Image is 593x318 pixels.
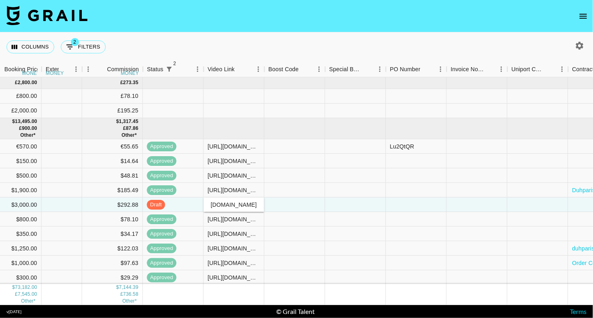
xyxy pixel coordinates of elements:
[512,61,545,77] div: Uniport Contact Email
[363,64,374,75] button: Sort
[208,244,260,252] div: https://www.tiktok.com/@duhparis/video/7531182361233411341?_r=1&_t=ZT-8yKtYRSmzgD
[122,132,137,138] span: € 55.65
[545,64,556,75] button: Sort
[277,307,315,316] div: © Grail Talent
[123,291,139,298] div: 736.58
[15,79,18,86] div: £
[208,186,260,194] div: https://www.tiktok.com/@duhparis/video/7537819407062453559?_r=1&_t=ZT-8ypIFjoLYnF
[451,61,484,77] div: Invoice Notes
[147,143,177,151] span: approved
[147,201,165,209] span: draft
[163,64,175,75] div: 2 active filters
[96,64,107,75] button: Sort
[46,71,64,76] div: money
[447,61,508,77] div: Invoice Notes
[21,298,36,304] span: € 570.00
[147,61,164,77] div: Status
[390,142,414,151] div: Lu2QtQR
[82,89,143,104] div: £78.10
[208,273,260,282] div: https://www.tiktok.com/@cicolee/video/7533823735392963871?_r=1&_t=ZP-8yWzaTRalSh
[147,259,177,267] span: approved
[204,61,265,77] div: Video Link
[15,118,37,125] div: 13,495.00
[19,125,22,132] div: £
[325,61,386,77] div: Special Booking Type
[208,157,260,165] div: https://www.tiktok.com/@tronsibs/video/7536263620259335455?_r=1&_t=ZT-8yiAmYjnuo9
[208,142,260,151] div: https://www.tiktok.com/@gabri3l.dar/video/7530711126875573506?_d=secCgYIASAHKAESPgo8piW59ySKP4gps...
[18,291,37,298] div: 7,545.00
[82,63,94,75] button: Menu
[508,61,568,77] div: Uniport Contact Email
[147,274,177,282] span: approved
[299,64,310,75] button: Sort
[82,154,143,168] div: $14.64
[82,241,143,256] div: $122.03
[15,284,37,291] div: 73,182.00
[123,125,126,132] div: £
[235,64,246,75] button: Sort
[6,309,21,314] div: v [DATE]
[82,256,143,270] div: $97.63
[175,64,186,75] button: Sort
[20,132,36,138] span: € 570.00
[484,64,495,75] button: Sort
[208,215,260,223] div: https://www.tiktok.com/@kiocyrrr/video/7534834523301825805
[386,61,447,77] div: PO Number
[374,63,386,75] button: Menu
[556,63,568,75] button: Menu
[4,61,40,77] div: Booking Price
[119,118,139,125] div: 1,317.45
[390,61,420,77] div: PO Number
[420,64,432,75] button: Sort
[208,61,235,77] div: Video Link
[82,168,143,183] div: $48.81
[82,197,143,212] div: $292.88
[570,307,587,315] a: Terms
[107,61,139,77] div: Commission
[119,284,139,291] div: 7,144.39
[163,64,175,75] button: Show filters
[71,38,79,46] span: 2
[121,71,139,76] div: money
[12,118,15,125] div: $
[82,270,143,285] div: $29.29
[147,187,177,194] span: approved
[265,61,325,77] div: Boost Code
[22,125,37,132] div: 900.00
[147,245,177,252] span: approved
[116,284,119,291] div: $
[22,71,40,76] div: money
[122,298,137,304] span: € 55.65
[329,61,363,77] div: Special Booking Type
[15,291,18,298] div: £
[6,40,54,53] button: Select columns
[147,216,177,223] span: approved
[495,63,508,75] button: Menu
[147,230,177,238] span: approved
[82,104,143,118] div: £195.25
[208,172,260,180] div: https://www.tiktok.com/@duhparis/video/7533740907951181070?_r=1&_t=ZT-8yWczWIEC4V
[82,139,143,154] div: €55.65
[6,6,87,25] img: Grail Talent
[435,63,447,75] button: Menu
[126,125,139,132] div: 87.86
[82,227,143,241] div: $34.17
[269,61,299,77] div: Boost Code
[82,212,143,227] div: $78.10
[208,230,260,238] div: https://www.instagram.com/reel/DNDKIn4MI56/
[147,157,177,165] span: approved
[143,61,204,77] div: Status
[147,172,177,180] span: approved
[313,63,325,75] button: Menu
[575,8,591,24] button: open drawer
[61,40,106,53] button: Show filters
[121,79,124,86] div: £
[123,79,139,86] div: 273.35
[59,64,70,75] button: Sort
[171,59,179,68] span: 2
[12,284,15,291] div: $
[18,79,37,86] div: 2,800.00
[82,183,143,197] div: $185.49
[121,291,124,298] div: £
[70,63,82,75] button: Menu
